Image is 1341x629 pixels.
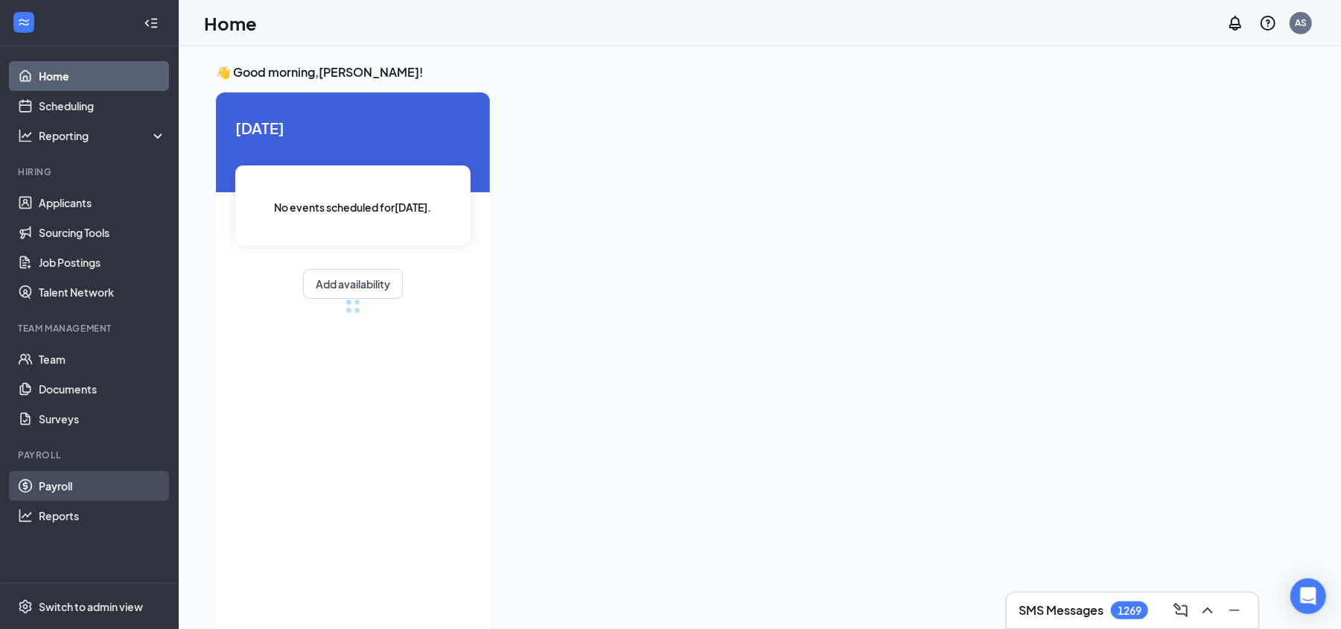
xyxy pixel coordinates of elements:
svg: Collapse [144,16,159,31]
a: Documents [39,374,166,404]
a: Job Postings [39,247,166,277]
div: Reporting [39,128,167,143]
div: Hiring [18,165,163,178]
span: [DATE] [235,116,471,139]
div: loading meetings... [345,299,360,314]
div: AS [1295,16,1307,29]
svg: WorkstreamLogo [16,15,31,30]
div: Team Management [18,322,163,335]
span: No events scheduled for [DATE] . [275,199,432,215]
a: Reports [39,501,166,531]
h1: Home [204,10,257,36]
div: Payroll [18,449,163,461]
a: Applicants [39,188,166,218]
button: ComposeMessage [1169,598,1193,622]
div: Switch to admin view [39,599,143,614]
a: Home [39,61,166,91]
a: Sourcing Tools [39,218,166,247]
button: Add availability [303,269,403,299]
button: ChevronUp [1196,598,1220,622]
div: Open Intercom Messenger [1290,578,1326,614]
h3: 👋 Good morning, [PERSON_NAME] ! [216,64,1304,80]
a: Surveys [39,404,166,434]
svg: Analysis [18,128,33,143]
a: Talent Network [39,277,166,307]
svg: ComposeMessage [1172,601,1190,619]
a: Scheduling [39,91,166,121]
a: Payroll [39,471,166,501]
svg: ChevronUp [1199,601,1217,619]
svg: Minimize [1226,601,1243,619]
svg: QuestionInfo [1259,14,1277,32]
h3: SMS Messages [1019,602,1103,619]
div: 1269 [1118,604,1141,617]
svg: Notifications [1226,14,1244,32]
button: Minimize [1223,598,1246,622]
a: Team [39,344,166,374]
svg: Settings [18,599,33,614]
